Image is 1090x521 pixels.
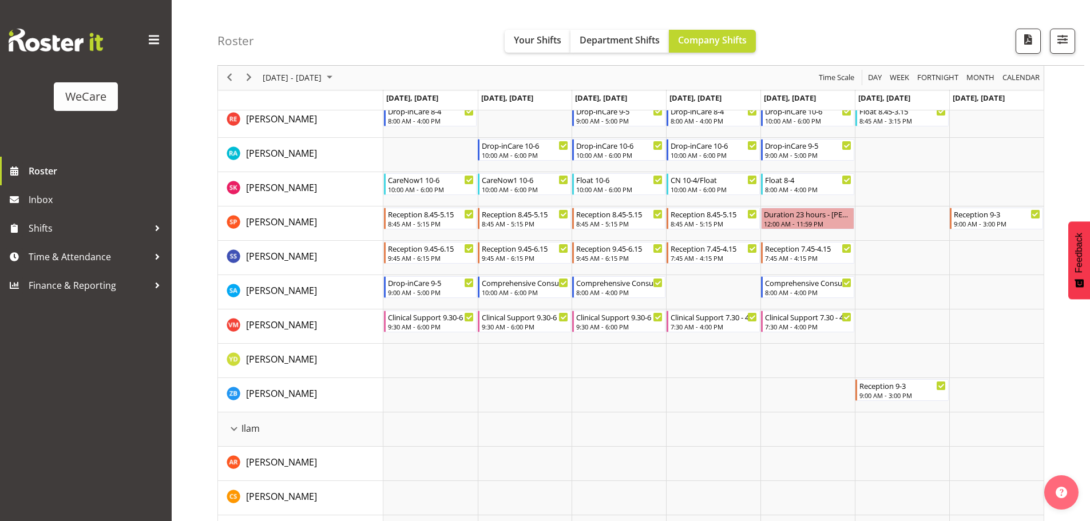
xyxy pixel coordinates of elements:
div: 9:45 AM - 6:15 PM [576,253,663,263]
div: Comprehensive Consult 10-6 [482,277,568,288]
a: [PERSON_NAME] [246,387,317,400]
div: Reception 8.45-5.15 [388,208,474,220]
h4: Roster [217,34,254,47]
td: Sara Sherwin resource [218,241,383,275]
div: Drop-inCare 10-6 [576,140,663,151]
td: Yvonne Denny resource [218,344,383,378]
div: 9:30 AM - 6:00 PM [482,322,568,331]
a: [PERSON_NAME] [246,249,317,263]
div: Viktoriia Molchanova"s event - Clinical Support 9.30-6 Begin From Monday, October 6, 2025 at 9:30... [384,311,477,332]
span: Company Shifts [678,34,747,46]
div: 10:00 AM - 6:00 PM [482,185,568,194]
button: Department Shifts [570,30,669,53]
span: Fortnight [916,71,960,85]
div: 8:45 AM - 5:15 PM [576,219,663,228]
span: [PERSON_NAME] [246,456,317,468]
a: [PERSON_NAME] [246,455,317,469]
div: Viktoriia Molchanova"s event - Clinical Support 9.30-6 Begin From Tuesday, October 7, 2025 at 9:3... [478,311,571,332]
div: Saahit Kour"s event - CareNow1 10-6 Begin From Monday, October 6, 2025 at 10:00:00 AM GMT+13:00 E... [384,173,477,195]
div: Float 10-6 [576,174,663,185]
div: 8:00 AM - 4:00 PM [388,116,474,125]
div: 9:00 AM - 5:00 PM [765,150,851,160]
td: Rachna Anderson resource [218,138,383,172]
span: [PERSON_NAME] [246,319,317,331]
div: Reception 7.45-4.15 [765,242,851,254]
div: Reception 8.45-5.15 [576,208,663,220]
div: October 06 - 12, 2025 [259,66,339,90]
td: Rachel Els resource [218,104,383,138]
div: 8:45 AM - 5:15 PM [388,219,474,228]
div: 9:30 AM - 6:00 PM [388,322,474,331]
span: [DATE], [DATE] [481,93,533,103]
span: Month [965,71,996,85]
span: [DATE] - [DATE] [261,71,323,85]
div: Reception 9.45-6.15 [482,242,568,254]
td: Saahit Kour resource [218,172,383,206]
div: Reception 9-3 [859,380,946,391]
div: 9:00 AM - 5:00 PM [388,288,474,297]
div: 10:00 AM - 6:00 PM [482,288,568,297]
div: Reception 9.45-6.15 [576,242,663,254]
td: Samantha Poultney resource [218,206,383,241]
div: 9:00 AM - 5:00 PM [576,116,663,125]
div: previous period [220,66,239,90]
div: Samantha Poultney"s event - Reception 8.45-5.15 Begin From Thursday, October 9, 2025 at 8:45:00 A... [667,208,760,229]
div: Saahit Kour"s event - CN 10-4/Float Begin From Thursday, October 9, 2025 at 10:00:00 AM GMT+13:00... [667,173,760,195]
button: Month [1001,71,1042,85]
div: 10:00 AM - 6:00 PM [576,150,663,160]
div: Samantha Poultney"s event - Reception 8.45-5.15 Begin From Wednesday, October 8, 2025 at 8:45:00 ... [572,208,665,229]
div: Sarah Abbott"s event - Comprehensive Consult 8-4 Begin From Friday, October 10, 2025 at 8:00:00 A... [761,276,854,298]
div: 12:00 AM - 11:59 PM [764,219,851,228]
td: Zephy Bennett resource [218,378,383,412]
span: calendar [1001,71,1041,85]
div: Drop-inCare 10-6 [671,140,757,151]
span: Time Scale [818,71,855,85]
button: Feedback - Show survey [1068,221,1090,299]
div: Rachna Anderson"s event - Drop-inCare 10-6 Begin From Tuesday, October 7, 2025 at 10:00:00 AM GMT... [478,139,571,161]
span: [PERSON_NAME] [246,216,317,228]
div: Float 8-4 [765,174,851,185]
span: Department Shifts [580,34,660,46]
div: WeCare [65,88,106,105]
div: Clinical Support 9.30-6 [576,311,663,323]
div: Rachel Els"s event - Float 8.45-3.15 Begin From Saturday, October 11, 2025 at 8:45:00 AM GMT+13:0... [855,105,949,126]
span: Finance & Reporting [29,277,149,294]
div: Duration 23 hours - [PERSON_NAME] [764,208,851,220]
div: next period [239,66,259,90]
div: Rachna Anderson"s event - Drop-inCare 9-5 Begin From Friday, October 10, 2025 at 9:00:00 AM GMT+1... [761,139,854,161]
a: [PERSON_NAME] [246,181,317,194]
div: 10:00 AM - 6:00 PM [482,150,568,160]
div: 8:45 AM - 3:15 PM [859,116,946,125]
div: Rachna Anderson"s event - Drop-inCare 10-6 Begin From Thursday, October 9, 2025 at 10:00:00 AM GM... [667,139,760,161]
div: Reception 7.45-4.15 [671,242,757,254]
div: Reception 8.45-5.15 [482,208,568,220]
button: Timeline Month [965,71,997,85]
td: Andrea Ramirez resource [218,447,383,481]
div: Viktoriia Molchanova"s event - Clinical Support 7.30 - 4 Begin From Friday, October 10, 2025 at 7... [761,311,854,332]
div: Reception 8.45-5.15 [671,208,757,220]
span: [PERSON_NAME] [246,250,317,263]
a: [PERSON_NAME] [246,490,317,503]
td: Viktoriia Molchanova resource [218,309,383,344]
div: Drop-inCare 8-4 [671,105,757,117]
div: Clinical Support 7.30 - 4 [765,311,851,323]
div: 8:00 AM - 4:00 PM [671,116,757,125]
div: Drop-inCare 10-6 [765,105,851,117]
div: 8:00 AM - 4:00 PM [765,185,851,194]
div: Clinical Support 7.30 - 4 [671,311,757,323]
span: Your Shifts [514,34,561,46]
div: Sarah Abbott"s event - Comprehensive Consult 10-6 Begin From Tuesday, October 7, 2025 at 10:00:00... [478,276,571,298]
div: 9:00 AM - 3:00 PM [954,219,1040,228]
img: help-xxl-2.png [1056,487,1067,498]
a: [PERSON_NAME] [246,112,317,126]
div: Drop-inCare 8-4 [388,105,474,117]
button: Download a PDF of the roster according to the set date range. [1016,29,1041,54]
div: Float 8.45-3.15 [859,105,946,117]
span: [PERSON_NAME] [246,113,317,125]
div: Rachna Anderson"s event - Drop-inCare 10-6 Begin From Wednesday, October 8, 2025 at 10:00:00 AM G... [572,139,665,161]
div: Drop-inCare 9-5 [576,105,663,117]
div: Clinical Support 9.30-6 [388,311,474,323]
span: [PERSON_NAME] [246,284,317,297]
